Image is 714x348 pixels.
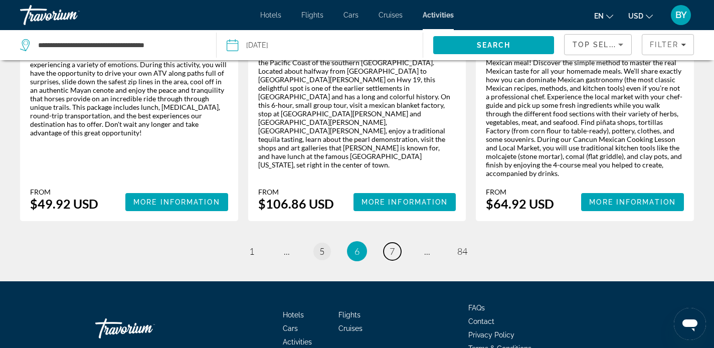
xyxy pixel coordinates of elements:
[338,324,363,332] a: Cruises
[477,41,511,49] span: Search
[675,10,687,20] span: BY
[260,11,281,19] a: Hotels
[424,246,430,257] span: ...
[133,198,220,206] span: More Information
[20,241,694,261] nav: Pagination
[283,311,304,319] a: Hotels
[468,331,514,339] a: Privacy Policy
[642,34,694,55] button: Filters
[338,311,361,319] a: Flights
[594,12,604,20] span: en
[589,198,676,206] span: More Information
[486,196,554,211] div: $64.92 USD
[283,324,298,332] a: Cars
[423,11,454,19] a: Activities
[95,313,196,343] a: Go Home
[258,196,334,211] div: $106.86 USD
[581,193,684,211] button: More Information
[283,338,312,346] a: Activities
[486,188,554,196] div: From
[20,2,120,28] a: Travorium
[37,38,201,53] input: Search destination
[628,12,643,20] span: USD
[573,41,630,49] span: Top Sellers
[457,246,467,257] span: 84
[668,5,694,26] button: User Menu
[319,246,324,257] span: 5
[227,30,423,60] button: [DATE]Date: Nov 20, 2025
[258,188,334,196] div: From
[390,246,395,257] span: 7
[301,11,323,19] a: Flights
[258,50,456,169] div: Todos [PERSON_NAME] is an eclectic little town, situated on the Pacific Coast of the southern [GE...
[354,246,360,257] span: 6
[674,308,706,340] iframe: Button to launch messaging window
[125,193,228,211] button: More Information
[362,198,448,206] span: More Information
[468,317,494,325] a: Contact
[486,50,684,178] div: Live a personal step-by-step cooking class to prepare a 4-course Mexican meal! Discover the simpl...
[353,193,456,211] button: More Information
[30,35,228,137] div: This activity is one of the most requested in [GEOGRAPHIC_DATA], since it offers you four unique ...
[284,246,290,257] span: ...
[30,196,98,211] div: $49.92 USD
[628,9,653,23] button: Change currency
[650,41,678,49] span: Filter
[433,36,554,54] button: Search
[573,39,623,51] mat-select: Sort by
[249,246,254,257] span: 1
[343,11,359,19] a: Cars
[468,304,485,312] a: FAQs
[594,9,613,23] button: Change language
[379,11,403,19] a: Cruises
[30,188,98,196] div: From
